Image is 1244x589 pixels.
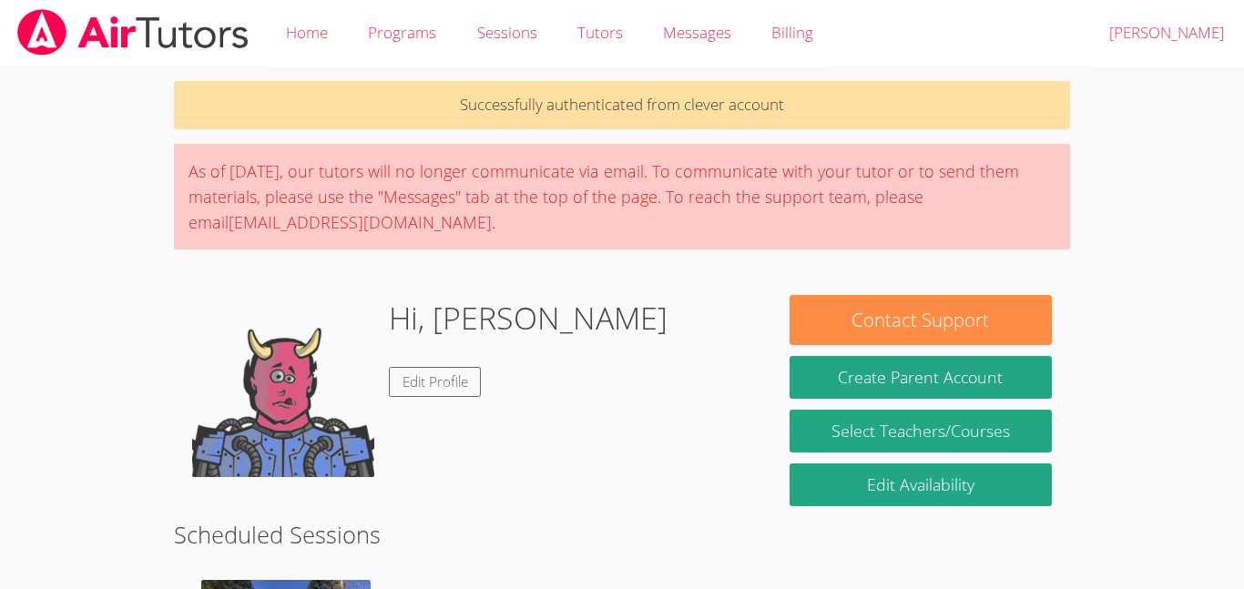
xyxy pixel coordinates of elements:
button: Create Parent Account [790,356,1052,399]
div: As of [DATE], our tutors will no longer communicate via email. To communicate with your tutor or ... [174,144,1070,249]
p: Successfully authenticated from clever account [174,81,1070,129]
a: Select Teachers/Courses [790,410,1052,452]
span: Messages [663,22,731,43]
a: Edit Availability [790,463,1052,506]
img: default.png [192,295,374,477]
button: Contact Support [790,295,1052,345]
a: Edit Profile [389,367,482,397]
h2: Scheduled Sessions [174,517,1070,552]
img: airtutors_banner-c4298cdbf04f3fff15de1276eac7730deb9818008684d7c2e4769d2f7ddbe033.png [15,9,250,56]
h1: Hi, [PERSON_NAME] [389,295,668,341]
